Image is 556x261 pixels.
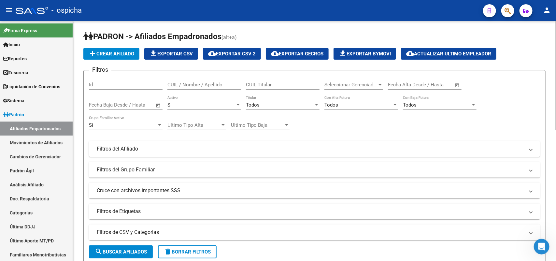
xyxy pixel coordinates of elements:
mat-icon: delete [164,248,172,255]
span: PADRON -> Afiliados Empadronados [83,32,221,41]
input: Fecha fin [121,102,153,108]
mat-icon: file_download [339,50,347,57]
mat-panel-title: Filtros del Grupo Familiar [97,166,524,173]
mat-expansion-panel-header: Filtros de CSV y Categorias [89,225,540,240]
button: Borrar Filtros [158,245,217,258]
span: Actualizar ultimo Empleador [406,51,491,57]
span: Todos [324,102,338,108]
span: Ultimo Tipo Alta [167,122,220,128]
h3: Filtros [89,65,111,74]
span: Seleccionar Gerenciador [324,82,377,88]
span: Reportes [3,55,27,62]
button: Actualizar ultimo Empleador [401,48,496,60]
mat-icon: file_download [150,50,157,57]
input: Fecha inicio [388,82,414,88]
mat-icon: menu [5,6,13,14]
mat-icon: cloud_download [406,50,414,57]
span: Exportar Bymovi [339,51,391,57]
span: Crear Afiliado [89,51,134,57]
button: Buscar Afiliados [89,245,153,258]
span: Tesorería [3,69,28,76]
button: Exportar GECROS [266,48,329,60]
span: Firma Express [3,27,37,34]
span: Si [89,122,93,128]
span: Exportar GECROS [271,51,323,57]
mat-expansion-panel-header: Filtros del Grupo Familiar [89,162,540,178]
button: Open calendar [155,102,162,109]
input: Fecha fin [420,82,452,88]
mat-expansion-panel-header: Filtros de Etiquetas [89,204,540,219]
button: Exportar Bymovi [334,48,396,60]
span: Todos [246,102,260,108]
mat-panel-title: Filtros de CSV y Categorias [97,229,524,236]
button: Crear Afiliado [83,48,139,60]
mat-panel-title: Filtros del Afiliado [97,145,524,152]
button: Exportar CSV [144,48,198,60]
mat-icon: add [89,50,96,57]
span: Exportar CSV 2 [208,51,256,57]
span: Exportar CSV [150,51,193,57]
span: - ospicha [51,3,82,18]
span: Liquidación de Convenios [3,83,60,90]
mat-expansion-panel-header: Cruce con archivos importantes SSS [89,183,540,198]
mat-icon: cloud_download [271,50,279,57]
button: Exportar CSV 2 [203,48,261,60]
mat-icon: search [95,248,103,255]
span: (alt+a) [221,34,237,40]
span: Ultimo Tipo Baja [231,122,284,128]
mat-panel-title: Cruce con archivos importantes SSS [97,187,524,194]
mat-panel-title: Filtros de Etiquetas [97,208,524,215]
mat-icon: cloud_download [208,50,216,57]
span: Si [167,102,172,108]
mat-icon: person [543,6,551,14]
input: Fecha inicio [89,102,115,108]
mat-expansion-panel-header: Filtros del Afiliado [89,141,540,157]
span: Sistema [3,97,24,104]
button: Open calendar [454,81,461,89]
span: Padrón [3,111,24,118]
span: Inicio [3,41,20,48]
span: Buscar Afiliados [95,249,147,255]
span: Borrar Filtros [164,249,211,255]
span: Todos [403,102,417,108]
iframe: Intercom live chat [534,239,549,254]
